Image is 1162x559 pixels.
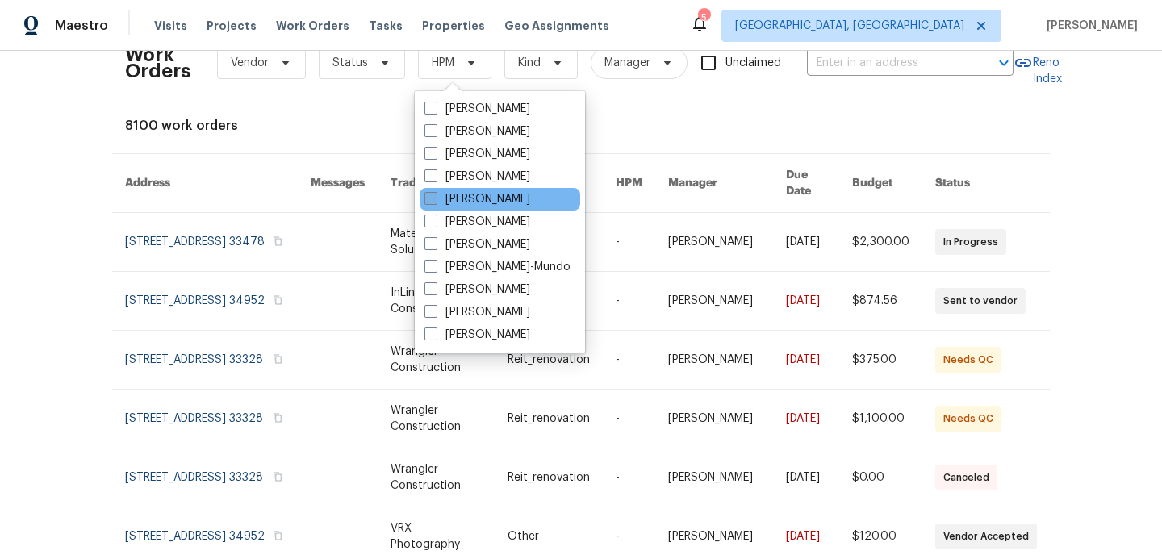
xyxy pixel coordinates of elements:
span: HPM [432,55,454,71]
th: Budget [839,154,922,213]
a: View Reno Index [1014,39,1062,87]
td: - [603,272,655,331]
label: [PERSON_NAME] [424,282,530,298]
button: Copy Address [270,293,285,307]
td: Reit_renovation [495,331,603,390]
button: Copy Address [270,469,285,484]
td: InLine Construction [378,272,495,331]
th: Manager [655,154,773,213]
th: Trade Partner [378,154,495,213]
button: Copy Address [270,411,285,425]
button: Open [993,52,1015,74]
label: [PERSON_NAME] [424,214,530,230]
td: Reit_renovation [495,448,603,507]
span: Projects [207,18,257,34]
input: Enter in an address [807,51,968,76]
td: Mates 4 Solutions [378,213,495,272]
td: - [603,331,655,390]
td: - [603,390,655,448]
td: - [603,448,655,507]
label: [PERSON_NAME] [424,304,530,320]
th: Due Date [773,154,839,213]
button: Copy Address [270,234,285,248]
label: [PERSON_NAME] [424,123,530,140]
span: Geo Assignments [504,18,609,34]
div: 8100 work orders [125,118,1037,134]
th: Status [922,154,1050,213]
button: Copy Address [270,528,285,543]
span: Vendor [231,55,269,71]
span: Visits [154,18,187,34]
span: Work Orders [276,18,349,34]
h2: Work Orders [125,47,191,79]
th: HPM [603,154,655,213]
td: Wrangler Construction [378,331,495,390]
span: Manager [604,55,650,71]
label: [PERSON_NAME] [424,101,530,117]
span: Kind [518,55,541,71]
label: [PERSON_NAME] [424,169,530,185]
div: 5 [698,10,709,26]
button: Copy Address [270,352,285,366]
td: Wrangler Construction [378,390,495,448]
label: [PERSON_NAME] [424,327,530,343]
td: [PERSON_NAME] [655,331,773,390]
td: [PERSON_NAME] [655,213,773,272]
label: [PERSON_NAME] [424,236,530,252]
span: Properties [422,18,485,34]
th: Address [112,154,298,213]
span: [GEOGRAPHIC_DATA], [GEOGRAPHIC_DATA] [735,18,964,34]
span: Tasks [369,20,403,31]
td: [PERSON_NAME] [655,390,773,448]
span: Status [332,55,368,71]
td: [PERSON_NAME] [655,448,773,507]
label: [PERSON_NAME]-Mundo [424,259,571,275]
td: Wrangler Construction [378,448,495,507]
td: - [603,213,655,272]
th: Messages [298,154,378,213]
span: Unclaimed [725,55,781,72]
td: Reit_renovation [495,390,603,448]
label: [PERSON_NAME] [424,191,530,207]
label: [PERSON_NAME] [424,146,530,162]
span: Maestro [55,18,108,34]
td: [PERSON_NAME] [655,272,773,331]
span: [PERSON_NAME] [1040,18,1138,34]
